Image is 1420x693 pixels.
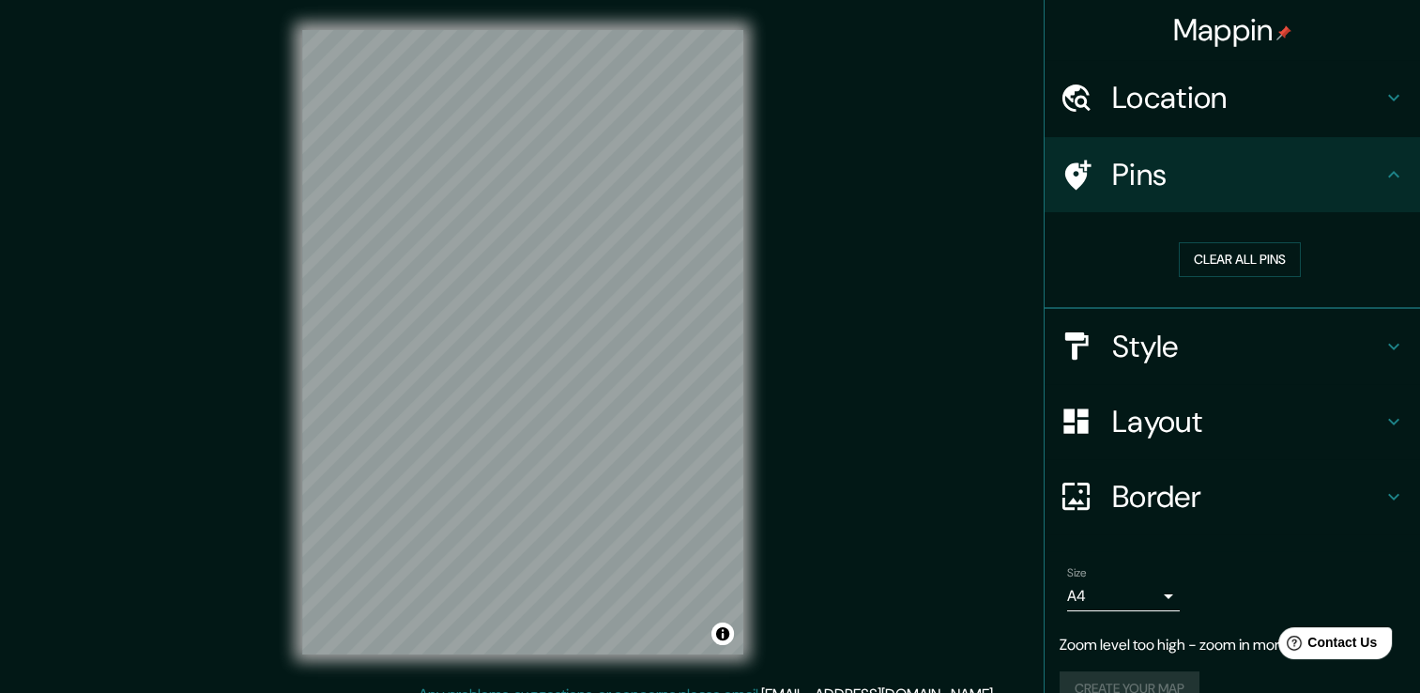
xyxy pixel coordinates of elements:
h4: Pins [1112,156,1382,193]
div: Style [1045,309,1420,384]
h4: Location [1112,79,1382,116]
button: Toggle attribution [711,623,734,645]
label: Size [1067,564,1087,580]
iframe: Help widget launcher [1253,620,1399,672]
canvas: Map [302,30,743,654]
div: Border [1045,459,1420,534]
img: pin-icon.png [1276,25,1291,40]
h4: Border [1112,478,1382,516]
h4: Layout [1112,403,1382,440]
div: Pins [1045,137,1420,212]
h4: Mappin [1173,11,1292,49]
div: Location [1045,60,1420,135]
div: A4 [1067,581,1180,611]
button: Clear all pins [1179,242,1301,277]
h4: Style [1112,328,1382,365]
div: Layout [1045,384,1420,459]
p: Zoom level too high - zoom in more [1060,634,1405,656]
